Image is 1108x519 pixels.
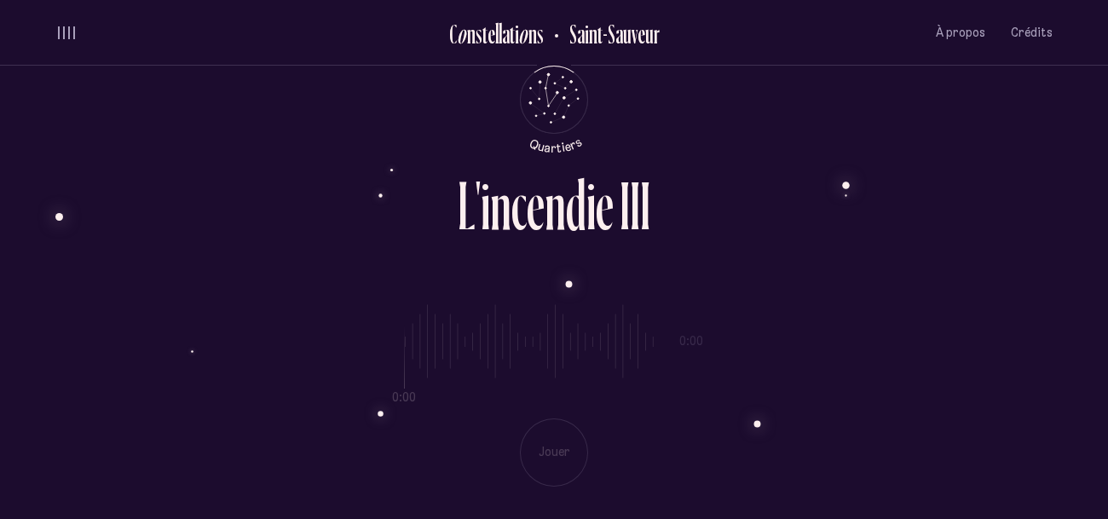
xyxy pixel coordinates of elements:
[544,19,660,47] button: Retour au Quartier
[515,20,519,48] div: i
[467,20,476,48] div: n
[527,134,584,155] tspan: Quartiers
[449,20,457,48] div: C
[476,20,482,48] div: s
[537,20,544,48] div: s
[936,26,985,40] span: À propos
[528,20,537,48] div: n
[458,170,476,239] div: L
[495,20,499,48] div: l
[490,170,511,239] div: n
[630,170,640,239] div: I
[488,20,495,48] div: e
[596,170,614,239] div: e
[511,170,527,239] div: c
[640,170,650,239] div: I
[936,13,985,53] button: À propos
[502,20,510,48] div: a
[1011,13,1053,53] button: Crédits
[586,170,596,239] div: i
[1011,26,1053,40] span: Crédits
[457,20,467,48] div: o
[482,20,488,48] div: t
[481,170,490,239] div: i
[545,170,566,239] div: n
[566,170,586,239] div: d
[557,20,660,48] h2: Saint-Sauveur
[505,66,604,153] button: Retour au menu principal
[510,20,515,48] div: t
[620,170,630,239] div: I
[499,20,502,48] div: l
[476,170,481,239] div: '
[55,24,78,42] button: volume audio
[527,170,545,239] div: e
[518,20,528,48] div: o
